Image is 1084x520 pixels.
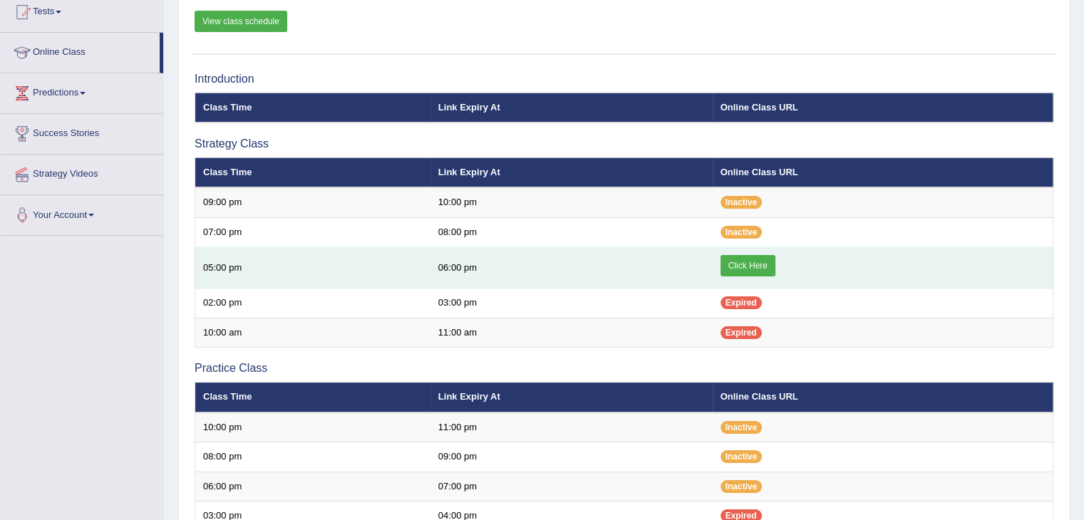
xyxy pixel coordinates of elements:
[721,196,763,209] span: Inactive
[195,187,430,217] td: 09:00 pm
[721,326,762,339] span: Expired
[713,383,1053,412] th: Online Class URL
[195,442,430,472] td: 08:00 pm
[721,480,763,493] span: Inactive
[1,114,163,150] a: Success Stories
[195,383,430,412] th: Class Time
[195,318,430,348] td: 10:00 am
[430,383,713,412] th: Link Expiry At
[430,318,713,348] td: 11:00 am
[195,11,287,32] a: View class schedule
[1,33,160,68] a: Online Class
[1,73,163,109] a: Predictions
[713,157,1053,187] th: Online Class URL
[195,217,430,247] td: 07:00 pm
[721,450,763,463] span: Inactive
[721,226,763,239] span: Inactive
[195,412,430,442] td: 10:00 pm
[195,93,430,123] th: Class Time
[430,247,713,288] td: 06:00 pm
[430,472,713,501] td: 07:00 pm
[430,93,713,123] th: Link Expiry At
[1,155,163,190] a: Strategy Videos
[1,195,163,231] a: Your Account
[195,247,430,288] td: 05:00 pm
[195,73,1053,85] h3: Introduction
[195,472,430,501] td: 06:00 pm
[721,421,763,434] span: Inactive
[195,157,430,187] th: Class Time
[430,288,713,318] td: 03:00 pm
[430,157,713,187] th: Link Expiry At
[195,288,430,318] td: 02:00 pm
[721,255,775,276] a: Click Here
[430,412,713,442] td: 11:00 pm
[430,217,713,247] td: 08:00 pm
[195,137,1053,150] h3: Strategy Class
[721,296,762,309] span: Expired
[195,362,1053,375] h3: Practice Class
[430,442,713,472] td: 09:00 pm
[713,93,1053,123] th: Online Class URL
[430,187,713,217] td: 10:00 pm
